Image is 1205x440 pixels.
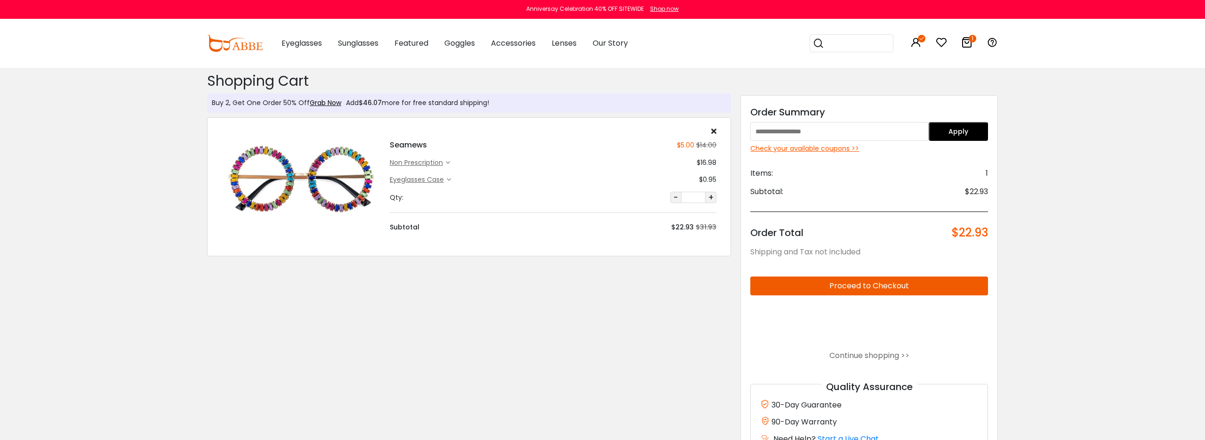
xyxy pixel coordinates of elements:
button: Apply [929,122,988,141]
div: Check your available coupons >> [750,144,988,154]
span: Subtotal: [750,186,783,197]
div: Anniversay Celebration 40% OFF SITEWIDE [526,5,644,13]
a: Grab Now [310,98,341,107]
span: Goggles [444,38,475,49]
div: Eyeglasses Case [390,175,447,185]
div: Qty: [390,193,403,203]
span: Order Total [750,226,803,239]
button: - [670,192,682,203]
div: $16.98 [697,158,716,168]
button: + [705,192,716,203]
a: 1 [961,39,972,49]
span: Sunglasses [338,38,378,49]
span: Accessories [491,38,536,49]
span: $46.07 [359,98,382,107]
span: Featured [394,38,428,49]
div: $14.00 [694,140,716,150]
div: $0.95 [699,175,716,185]
div: Order Summary [750,105,988,119]
button: Proceed to Checkout [750,277,988,295]
span: Items: [750,168,773,179]
div: 90-Day Warranty [760,416,978,428]
iframe: PayPal [750,303,988,342]
span: $22.93 [952,226,988,239]
div: Add more for free standard shipping! [341,98,489,108]
div: Subtotal [390,222,419,232]
a: Shop now [645,5,679,13]
span: Lenses [552,38,577,49]
div: 30-Day Guarantee [760,399,978,411]
h2: Shopping Cart [207,73,731,90]
div: $22.93 [671,222,694,232]
div: $5.00 [677,140,694,150]
div: Shipping and Tax not included [750,246,988,258]
span: Our Story [593,38,628,49]
span: Eyeglasses [281,38,322,49]
a: Continue shopping >> [829,350,909,361]
h4: Seamews [390,139,427,151]
div: Shop now [650,5,679,13]
div: Buy 2, Get One Order 50% Off [212,98,341,108]
span: 1 [986,168,988,179]
div: non prescription [390,158,446,168]
span: $22.93 [965,186,988,197]
i: 1 [969,35,976,42]
img: Seamews [222,140,380,220]
div: $31.93 [696,222,716,232]
span: Quality Assurance [821,380,917,393]
img: abbeglasses.com [207,35,263,52]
